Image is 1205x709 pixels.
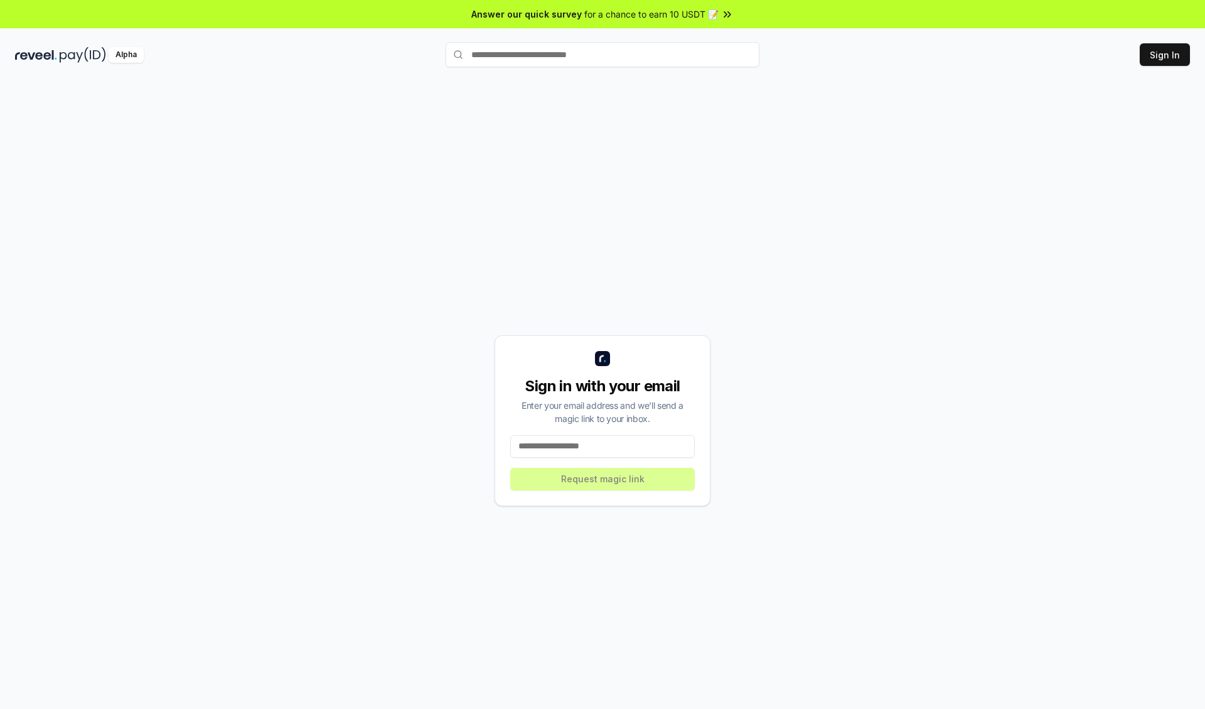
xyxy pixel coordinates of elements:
img: reveel_dark [15,47,57,63]
span: for a chance to earn 10 USDT 📝 [584,8,719,21]
img: logo_small [595,351,610,366]
div: Enter your email address and we’ll send a magic link to your inbox. [510,399,695,425]
button: Sign In [1140,43,1190,66]
div: Alpha [109,47,144,63]
div: Sign in with your email [510,376,695,396]
img: pay_id [60,47,106,63]
span: Answer our quick survey [471,8,582,21]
